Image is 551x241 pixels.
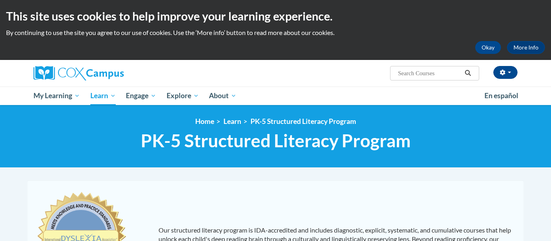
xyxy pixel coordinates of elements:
a: Explore [161,87,204,105]
span: En español [484,91,518,100]
span: Learn [90,91,116,101]
a: En español [479,87,524,104]
input: Search Courses [397,68,462,78]
p: By continuing to use the site you agree to our use of cookies. Use the ‘More info’ button to read... [6,28,545,37]
h2: This site uses cookies to help improve your learning experience. [6,8,545,24]
a: PK-5 Structured Literacy Program [250,117,356,126]
a: Engage [121,87,161,105]
a: Cox Campus [33,66,187,80]
span: My Learning [33,91,80,101]
a: Learn [85,87,121,105]
div: Main menu [21,87,530,105]
a: Learn [223,117,241,126]
button: Okay [475,41,501,54]
a: More Info [507,41,545,54]
a: About [204,87,242,105]
a: My Learning [28,87,85,105]
span: Engage [126,91,156,101]
span: About [209,91,236,101]
span: PK-5 Structured Literacy Program [141,130,411,151]
button: Account Settings [493,66,518,79]
span: Explore [167,91,199,101]
a: Home [195,117,214,126]
img: Cox Campus [33,66,124,80]
button: Search [462,68,474,78]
